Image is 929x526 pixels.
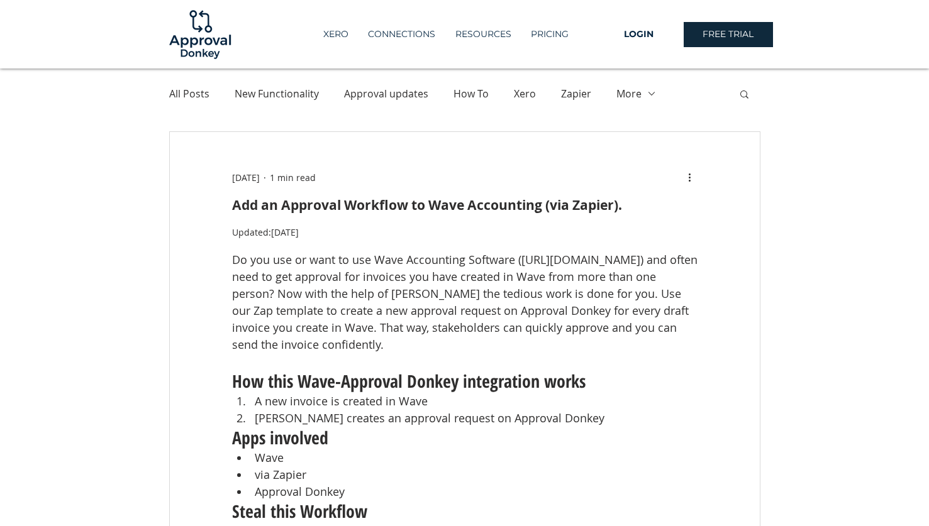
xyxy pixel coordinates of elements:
p: Updated: [232,226,698,239]
a: New Functionality [235,87,319,101]
div: Search [738,89,750,99]
span: LOGIN [624,28,654,41]
button: More [616,87,657,101]
span: How this Wave-Approval Donkey integration works [232,369,586,393]
div: RESOURCES [445,24,521,45]
a: How To [453,87,489,101]
p: CONNECTIONS [362,24,442,45]
p: XERO [317,24,355,45]
span: [PERSON_NAME] creates an approval request on Approval Donkey [255,410,604,425]
img: Logo-01.png [166,1,234,68]
a: Approval updates [344,87,428,101]
a: CONNECTIONS [358,24,445,45]
nav: Blog [169,68,726,119]
span: May 23, 2018 [232,172,260,184]
a: XERO [313,24,358,45]
a: PRICING [521,24,579,45]
span: A new invoice is created in Wave [255,393,428,408]
span: Apps involved [232,425,328,449]
a: Xero [514,87,536,101]
a: FREE TRIAL [684,22,773,47]
span: Do you use or want to use Wave Accounting Software ([URL][DOMAIN_NAME]) and often need to get app... [232,252,701,352]
p: RESOURCES [449,24,518,45]
span: Wave [255,450,284,465]
span: Jan 11, 2021 [271,226,299,238]
a: Zapier [561,87,591,101]
span: FREE TRIAL [703,28,754,41]
h1: Add an Approval Workflow to Wave Accounting (via Zapier). [232,196,698,214]
span: Approval Donkey [255,484,345,499]
a: LOGIN [594,22,684,47]
span: Steal this Workflow [232,499,367,523]
a: All Posts [169,87,209,101]
nav: Site [298,24,594,45]
p: PRICING [525,24,575,45]
span: via Zapier [255,467,306,482]
button: More actions [682,170,698,185]
span: 1 min read [270,172,316,184]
